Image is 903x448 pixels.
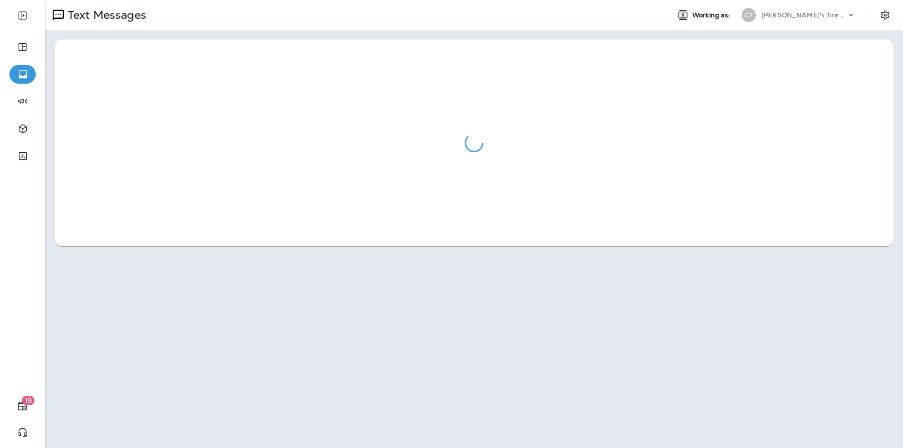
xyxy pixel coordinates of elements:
[9,6,36,25] button: Expand Sidebar
[742,8,756,22] div: CT
[761,11,846,19] p: [PERSON_NAME]'s Tire & Auto
[692,11,732,19] span: Working as:
[22,396,35,405] span: 19
[877,7,894,24] button: Settings
[64,8,146,22] p: Text Messages
[9,397,36,416] button: 19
